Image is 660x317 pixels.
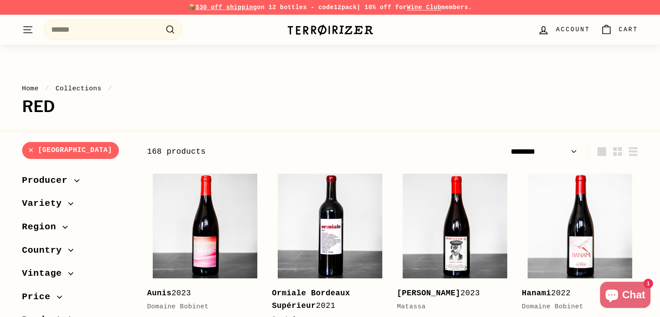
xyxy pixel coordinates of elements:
[22,264,133,287] button: Vintage
[22,142,119,159] a: [GEOGRAPHIC_DATA]
[22,171,133,195] button: Producer
[106,85,115,92] span: /
[272,287,380,312] div: 2021
[532,17,595,43] a: Account
[22,83,638,94] nav: breadcrumbs
[147,302,255,312] div: Domaine Bobinet
[43,85,52,92] span: /
[397,287,505,300] div: 2023
[22,194,133,218] button: Variety
[22,290,57,304] span: Price
[272,289,350,310] b: Ormiale Bordeaux Supérieur
[147,289,171,297] b: Aunis
[22,196,69,211] span: Variety
[595,17,644,43] a: Cart
[22,218,133,241] button: Region
[522,302,630,312] div: Domaine Bobinet
[334,4,357,11] strong: 12pack
[22,173,74,188] span: Producer
[22,241,133,264] button: Country
[556,25,590,34] span: Account
[522,287,630,300] div: 2022
[407,4,441,11] a: Wine Club
[22,3,638,12] p: 📦 on 12 bottles - code | 10% off for members.
[22,220,63,234] span: Region
[619,25,638,34] span: Cart
[22,85,39,92] a: Home
[397,289,460,297] b: [PERSON_NAME]
[598,282,653,310] inbox-online-store-chat: Shopify online store chat
[147,287,255,300] div: 2023
[22,243,69,258] span: Country
[196,4,257,11] span: $30 off shipping
[22,287,133,311] button: Price
[522,289,552,297] b: Hanami
[56,85,102,92] a: Collections
[397,302,505,312] div: Matassa
[22,266,69,281] span: Vintage
[22,98,638,116] h1: Red
[147,145,393,158] div: 168 products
